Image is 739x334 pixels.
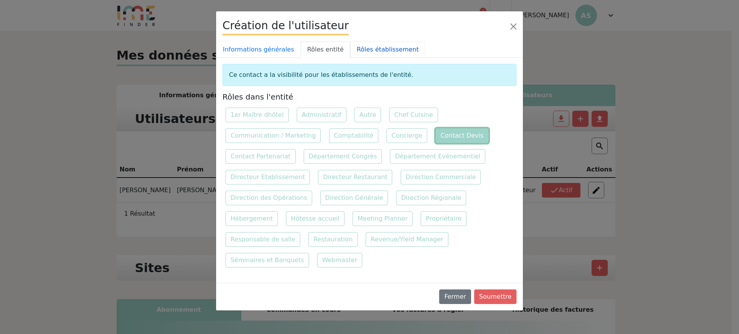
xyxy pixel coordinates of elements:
[226,253,309,268] label: Séminaires et Banquets
[286,211,344,226] label: Hôtesse accueil
[436,128,489,143] label: Contact Devis
[304,149,382,164] label: Département Congrès
[507,20,520,33] button: Close
[401,170,481,184] label: Direction Commerciale
[226,108,289,122] label: 1er Maître dhôtel
[226,191,312,205] label: Direction des Opérations
[317,253,362,268] label: Webmaster
[226,170,310,184] label: Directeur Etablissement
[226,149,296,164] label: Contact Partenariat
[226,232,300,247] label: Responsable de salle
[297,108,346,122] label: Administratif
[308,232,358,247] label: Restauration
[350,42,425,58] a: Rôles établissement
[389,108,438,122] label: Chef Cuisine
[329,128,378,143] label: Comptabilité
[390,149,485,164] label: Département Evénementiel
[474,289,517,304] button: Soumettre
[439,289,471,304] button: Fermer
[222,18,349,35] h3: Création de l'utilisateur
[353,211,413,226] label: Meeting Planner
[320,191,388,205] label: Direction Générale
[222,92,517,101] h5: Rôles dans l'entité
[301,42,350,58] a: Rôles entité
[226,128,321,143] label: Communication / Marketing
[222,64,517,86] div: Ce contact a la visibilité pour les établissements de l'entité.
[421,211,466,226] label: Propriétaire
[226,211,278,226] label: Hébergement
[318,170,392,184] label: Directeur Restaurant
[386,128,427,143] label: Concierge
[216,42,301,58] a: Informations générales
[396,191,466,205] label: Direction Régionale
[366,232,448,247] label: Revenue/Yield Manager
[354,108,381,122] label: Autre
